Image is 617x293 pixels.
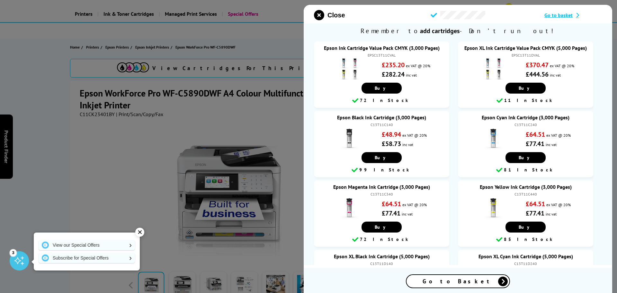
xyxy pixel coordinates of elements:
[402,202,427,207] span: ex VAT @ 20%
[338,127,361,150] img: Epson Black Ink Cartridge (3,000 Pages)
[464,261,587,266] div: C13T11D240
[519,224,532,230] span: Buy
[461,97,590,105] div: 11 In Stock
[482,197,505,219] img: Epson Yellow Ink Cartridge (3,000 Pages)
[550,63,574,68] span: ex VAT @ 20%
[461,236,590,243] div: 85 In Stock
[546,133,571,138] span: ex VAT @ 20%
[338,58,361,80] img: Epson Ink Cartridge Value Pack CMYK (3,000 Pages)
[320,261,443,266] div: C13T11D140
[546,202,571,207] span: ex VAT @ 20%
[406,63,430,68] span: ex VAT @ 20%
[550,73,561,78] span: inc vat
[39,253,135,263] a: Subscribe for Special Offers
[402,212,413,216] span: inc vat
[382,200,401,208] strong: £64.51
[464,45,587,51] a: Epson XL Ink Cartridge Value Pack CMYK (5,000 Pages)
[402,142,413,147] span: inc vat
[461,166,590,174] div: 81 In Stock
[519,85,532,91] span: Buy
[338,197,361,219] img: Epson Magenta Ink Cartridge (3,000 Pages)
[382,130,401,139] strong: £48.94
[317,97,446,105] div: 72 In Stock
[320,122,443,127] div: C13T11C140
[526,209,544,217] strong: £77.41
[406,274,510,288] a: Go to Basket
[526,140,544,148] strong: £77.41
[382,209,400,217] strong: £77.41
[317,166,446,174] div: 99 In Stock
[406,73,417,78] span: inc vat
[464,53,587,58] div: EPSC13T11DVAL
[320,53,443,58] div: EPSC13T11CVAL
[423,278,493,285] span: Go to Basket
[304,23,612,38] span: Remember to - Don’t run out!
[382,61,405,69] strong: £235.20
[482,127,505,150] img: Epson Cyan Ink Cartridge (3,000 Pages)
[526,200,545,208] strong: £64.51
[382,140,401,148] strong: £58.73
[333,184,430,190] a: Epson Magenta Ink Cartridge (3,000 Pages)
[464,122,587,127] div: C13T11C240
[519,155,532,160] span: Buy
[324,45,440,51] a: Epson Ink Cartridge Value Pack CMYK (3,000 Pages)
[482,114,569,121] a: Epson Cyan Ink Cartridge (3,000 Pages)
[135,228,144,237] div: ✕
[320,192,443,197] div: C13T11C340
[402,133,427,138] span: ex VAT @ 20%
[482,58,505,80] img: Epson XL Ink Cartridge Value Pack CMYK (5,000 Pages)
[375,85,389,91] span: Buy
[546,212,557,216] span: inc vat
[39,240,135,250] a: View our Special Offers
[382,70,405,78] strong: £282.24
[375,155,389,160] span: Buy
[314,10,345,20] button: close modal
[480,184,572,190] a: Epson Yellow Ink Cartridge (3,000 Pages)
[10,249,17,256] div: 3
[478,253,573,260] a: Epson XL Cyan Ink Cartridge (5,000 Pages)
[526,61,549,69] strong: £370.47
[546,142,557,147] span: inc vat
[464,192,587,197] div: C13T11C440
[334,253,430,260] a: Epson XL Black Ink Cartridge (5,000 Pages)
[337,114,426,121] a: Epson Black Ink Cartridge (3,000 Pages)
[327,12,345,19] span: Close
[544,12,602,18] a: Go to basket
[375,224,389,230] span: Buy
[420,27,460,35] b: add cartridges
[526,70,549,78] strong: £444.56
[544,12,573,18] span: Go to basket
[526,130,545,139] strong: £64.51
[317,236,446,243] div: 72 In Stock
